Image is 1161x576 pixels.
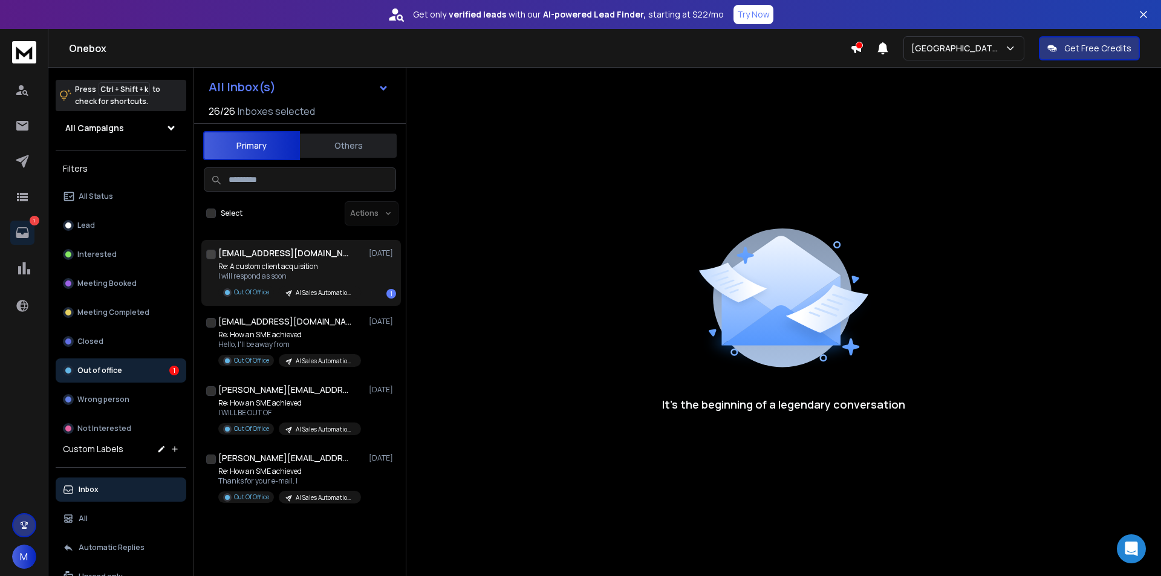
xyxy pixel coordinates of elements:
p: AI Sales Automation/Financial/other English Country [296,288,354,297]
p: Meeting Completed [77,308,149,317]
img: logo [12,41,36,63]
button: Meeting Completed [56,300,186,325]
p: Re: How an SME achieved [218,467,361,476]
button: Closed [56,329,186,354]
button: Try Now [733,5,773,24]
button: All Campaigns [56,116,186,140]
p: Out Of Office [234,493,269,502]
p: Hello, I'll be away from [218,340,361,349]
h1: All Campaigns [65,122,124,134]
button: Get Free Credits [1039,36,1140,60]
p: Out Of Office [234,424,269,433]
p: [DATE] [369,248,396,258]
p: [DATE] [369,453,396,463]
p: Get Free Credits [1064,42,1131,54]
strong: AI-powered Lead Finder, [543,8,646,21]
a: 1 [10,221,34,245]
button: M [12,545,36,569]
p: Not Interested [77,424,131,433]
p: AI Sales Automation/SMEs/other English Country [296,493,354,502]
h3: Inboxes selected [238,104,315,118]
button: Primary [203,131,300,160]
button: Out of office1 [56,358,186,383]
button: Inbox [56,477,186,502]
button: All [56,506,186,531]
p: Inbox [79,485,99,494]
p: Meeting Booked [77,279,137,288]
p: Try Now [737,8,770,21]
h1: [PERSON_NAME][EMAIL_ADDRESS][PERSON_NAME][DOMAIN_NAME] [218,452,351,464]
p: [DATE] [369,385,396,395]
p: Out Of Office [234,356,269,365]
p: Interested [77,250,117,259]
p: Thanks for your e-mail. I [218,476,361,486]
p: Wrong person [77,395,129,404]
button: Not Interested [56,416,186,441]
p: Lead [77,221,95,230]
label: Select [221,209,242,218]
p: [DATE] [369,317,396,326]
p: Closed [77,337,103,346]
p: It’s the beginning of a legendary conversation [662,396,905,413]
div: Open Intercom Messenger [1117,534,1146,563]
h3: Filters [56,160,186,177]
h1: All Inbox(s) [209,81,276,93]
p: I will respond as soon [218,271,361,281]
div: 1 [169,366,179,375]
p: Re: How an SME achieved [218,330,361,340]
p: Automatic Replies [79,543,145,552]
button: All Status [56,184,186,209]
button: All Inbox(s) [199,75,398,99]
button: Wrong person [56,387,186,412]
p: 1 [30,216,39,225]
h3: Custom Labels [63,443,123,455]
p: AI Sales Automation/SMEs/other English Country [296,357,354,366]
p: Press to check for shortcuts. [75,83,160,108]
p: Out Of Office [234,288,269,297]
button: Automatic Replies [56,536,186,560]
p: Get only with our starting at $22/mo [413,8,724,21]
p: [GEOGRAPHIC_DATA] [911,42,1004,54]
button: Interested [56,242,186,267]
p: All [79,514,88,523]
span: 26 / 26 [209,104,235,118]
button: Meeting Booked [56,271,186,296]
button: Lead [56,213,186,238]
h1: [EMAIL_ADDRESS][DOMAIN_NAME] [218,247,351,259]
button: Others [300,132,397,159]
p: Re: A custom client acquisition [218,262,361,271]
p: I WILL BE OUT OF [218,408,361,418]
p: Out of office [77,366,122,375]
h1: [PERSON_NAME][EMAIL_ADDRESS][DOMAIN_NAME] [218,384,351,396]
h1: Onebox [69,41,850,56]
p: All Status [79,192,113,201]
strong: verified leads [449,8,506,21]
span: Ctrl + Shift + k [99,82,150,96]
p: Re: How an SME achieved [218,398,361,408]
p: AI Sales Automation/SMEs/other English Country [296,425,354,434]
h1: [EMAIL_ADDRESS][DOMAIN_NAME] [218,316,351,328]
div: 1 [386,289,396,299]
